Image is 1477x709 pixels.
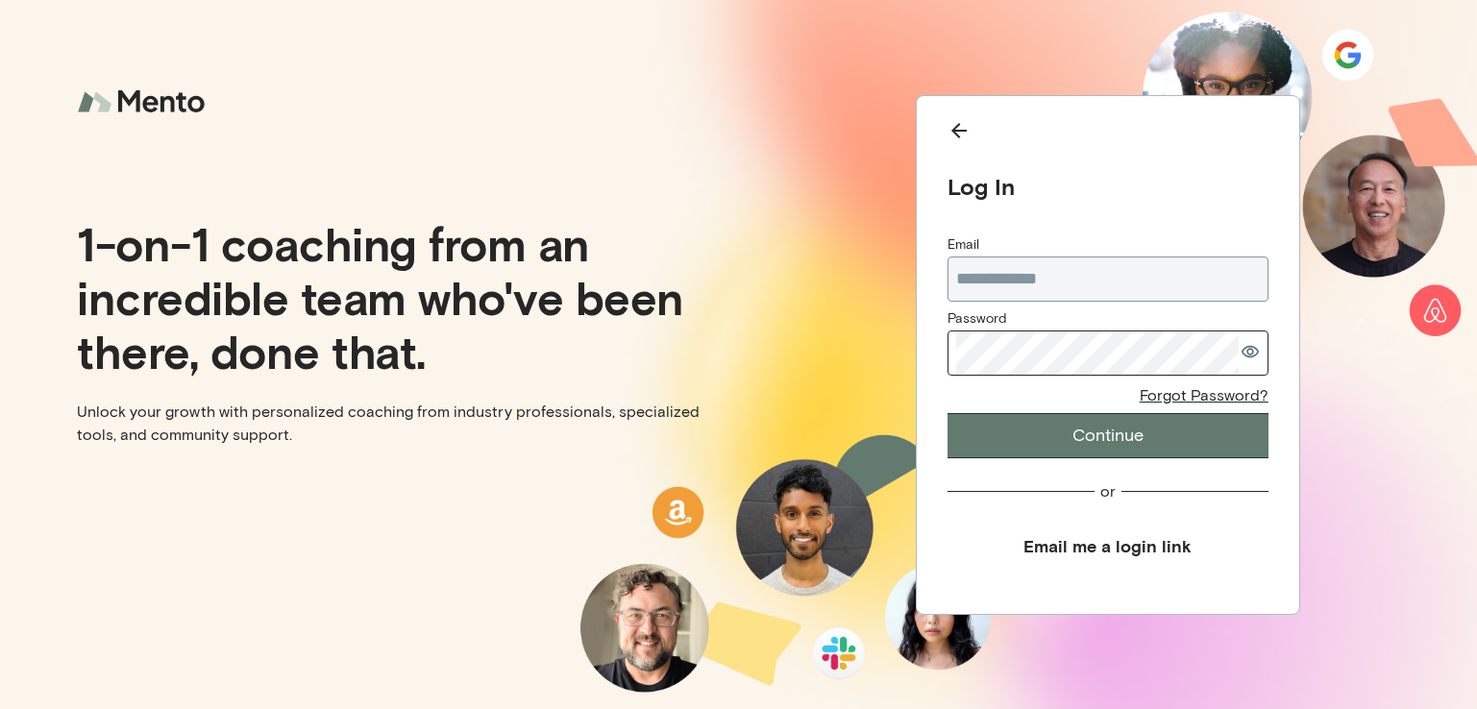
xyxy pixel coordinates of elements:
div: Password [948,309,1268,329]
div: Forgot Password? [1140,385,1268,405]
p: 1-on-1 coaching from an incredible team who've been there, done that. [77,216,724,378]
div: or [1100,481,1116,501]
p: Unlock your growth with personalized coaching from industry professionals, specialized tools, and... [77,401,724,447]
button: Email me a login link [948,525,1268,568]
img: logo [77,77,211,128]
button: Back [948,119,1268,149]
button: Continue [948,413,1268,458]
div: Email [948,235,1268,255]
div: Log In [948,172,1268,201]
input: Password [956,331,1239,375]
